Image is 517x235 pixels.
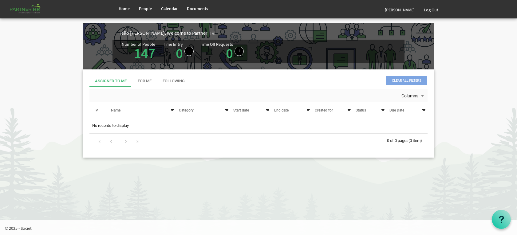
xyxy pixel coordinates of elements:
span: Calendar [161,6,178,11]
div: Go to last page [134,137,142,145]
span: Clear all filters [386,76,427,85]
span: P [96,108,98,112]
a: Create a new time off request [235,47,244,56]
span: People [139,6,152,11]
div: Go to next page [122,137,130,145]
div: tab-header [89,76,428,87]
button: Columns [400,92,427,100]
span: Status [356,108,366,112]
a: 0 [176,45,183,62]
div: 0 of 0 pages (0 item) [387,134,428,147]
p: © 2025 - Societ [5,225,517,231]
span: End date [274,108,289,112]
div: Following [163,78,185,84]
span: Home [119,6,130,11]
a: 147 [134,45,155,62]
a: 0 [226,45,233,62]
div: Number of People [122,42,155,46]
div: Assigned To Me [95,78,127,84]
a: Log hours [184,47,194,56]
span: Start date [233,108,249,112]
span: Due Date [389,108,404,112]
div: Time Off Requests [200,42,233,46]
span: Name [111,108,120,112]
span: Documents [187,6,208,11]
span: (0 item) [408,138,422,143]
a: Log Out [419,1,443,18]
div: Number of pending time-off requests [200,42,250,60]
span: Columns [401,92,419,100]
div: For Me [138,78,152,84]
div: Hello [PERSON_NAME], Welcome to Partner HR! [118,29,434,37]
div: Total number of active people in Partner HR [122,42,163,60]
span: 0 of 0 pages [387,138,408,143]
a: [PERSON_NAME] [380,1,419,18]
div: Number of time entries [163,42,200,60]
div: Time Entry [163,42,183,46]
div: Go to previous page [107,137,115,145]
div: Go to first page [95,137,103,145]
span: Created for [315,108,333,112]
td: No records to display [89,120,428,131]
div: Columns [400,89,427,102]
span: Category [179,108,194,112]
